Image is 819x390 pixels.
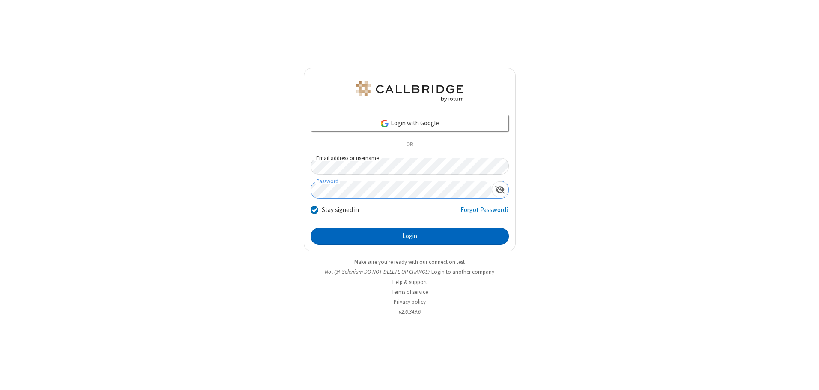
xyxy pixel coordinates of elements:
span: OR [403,139,416,151]
button: Login [311,228,509,245]
a: Make sure you're ready with our connection test [354,258,465,266]
a: Terms of service [392,288,428,296]
img: google-icon.png [380,119,389,128]
div: Show password [492,181,508,197]
img: QA Selenium DO NOT DELETE OR CHANGE [354,81,465,102]
input: Email address or username [311,158,509,175]
li: Not QA Selenium DO NOT DELETE OR CHANGE? [304,268,516,276]
a: Login with Google [311,115,509,132]
label: Stay signed in [322,205,359,215]
a: Help & support [392,278,427,286]
button: Login to another company [431,268,494,276]
input: Password [311,181,492,198]
a: Forgot Password? [460,205,509,221]
a: Privacy policy [394,298,426,305]
li: v2.6.349.6 [304,308,516,316]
